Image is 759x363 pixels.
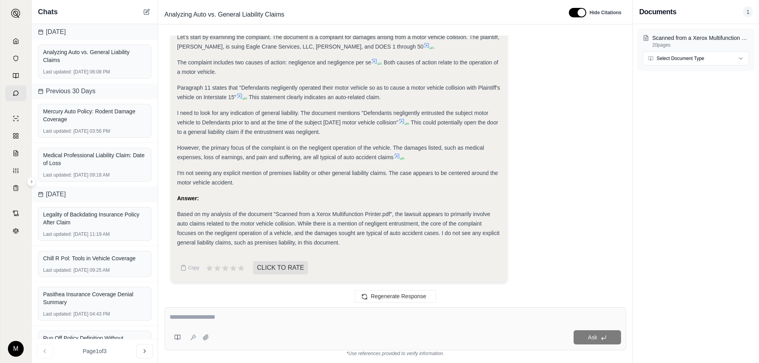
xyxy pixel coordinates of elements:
span: Page 1 of 3 [83,347,107,355]
span: Last updated: [43,69,72,75]
span: Regenerate Response [371,293,426,299]
button: Regenerate Response [355,290,436,303]
a: Policy Comparisons [5,128,26,144]
a: Legal Search Engine [5,223,26,239]
span: Last updated: [43,311,72,317]
h3: Documents [639,6,676,17]
span: Hide Citations [589,9,621,16]
button: Expand sidebar [27,177,36,186]
button: New Chat [142,7,151,17]
a: Single Policy [5,111,26,126]
div: Edit Title [161,8,559,21]
div: Previous 30 Days [32,83,158,99]
div: [DATE] 09:18 AM [43,172,146,178]
button: Expand sidebar [8,6,24,21]
div: *Use references provided to verify information. [164,350,626,357]
span: . This could potentially open the door to a general liability claim if the entrustment was neglig... [177,119,498,135]
div: M [8,341,24,357]
strong: Answer: [177,195,199,201]
a: Documents Vault [5,51,26,66]
button: Ask [574,330,621,344]
span: . Both causes of action relate to the operation of a motor vehicle. [177,59,498,75]
div: Pasithea Insurance Coverage Denial Summary [43,290,146,306]
p: Scanned from a Xerox Multifunction Printer.pdf [652,34,749,42]
div: [DATE] 06:08 PM [43,69,146,75]
div: [DATE] 11:19 AM [43,231,146,237]
span: Last updated: [43,267,72,273]
span: Last updated: [43,128,72,134]
div: [DATE] [32,24,158,40]
a: Chat [5,85,26,101]
a: Home [5,33,26,49]
div: Mercury Auto Policy: Rodent Damage Coverage [43,107,146,123]
span: Let's start by examining the complaint. The document is a complaint for damages arising from a mo... [177,34,499,50]
span: Paragraph 11 states that "Defendants negligently operated their motor vehicle so as to cause a mo... [177,85,500,100]
div: Legality of Backdating Insurance Policy After Claim [43,211,146,226]
a: Contract Analysis [5,205,26,221]
span: Copy [188,265,199,271]
p: 20 pages [652,42,749,48]
span: I'm not seeing any explicit mention of premises liability or other general liability claims. The ... [177,170,498,186]
span: Ask [588,334,597,340]
span: The complaint includes two causes of action: negligence and negligence per se [177,59,371,66]
div: Analyzing Auto vs. General Liability Claims [43,48,146,64]
a: Claim Coverage [5,145,26,161]
span: Analyzing Auto vs. General Liability Claims [161,8,287,21]
span: Last updated: [43,172,72,178]
div: Chill R Pol: Tools in Vehicle Coverage [43,254,146,262]
span: . [403,154,405,160]
button: Copy [177,260,202,276]
div: Medical Professional Liability Claim: Date of Loss [43,151,146,167]
span: However, the primary focus of the complaint is on the negligent operation of the vehicle. The dam... [177,145,484,160]
a: Prompt Library [5,68,26,84]
span: . This statement clearly indicates an auto-related claim. [246,94,381,100]
span: . [433,43,434,50]
span: CLICK TO RATE [253,261,308,275]
a: Custom Report [5,163,26,179]
span: Last updated: [43,231,72,237]
div: [DATE] 09:25 AM [43,267,146,273]
a: Coverage Table [5,180,26,196]
button: Scanned from a Xerox Multifunction Printer.pdf20pages [643,34,749,48]
img: Expand sidebar [11,9,21,18]
div: Run Off Policy Definition Without Documents [43,334,146,350]
span: 1 [743,6,753,17]
div: [DATE] 04:43 PM [43,311,146,317]
span: Chats [38,6,58,17]
div: [DATE] 03:56 PM [43,128,146,134]
span: Based on my analysis of the document "Scanned from a Xerox Multifunction Printer.pdf", the lawsui... [177,211,500,246]
div: [DATE] [32,186,158,202]
span: I need to look for any indication of general liability. The document mentions "Defendants neglige... [177,110,488,126]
